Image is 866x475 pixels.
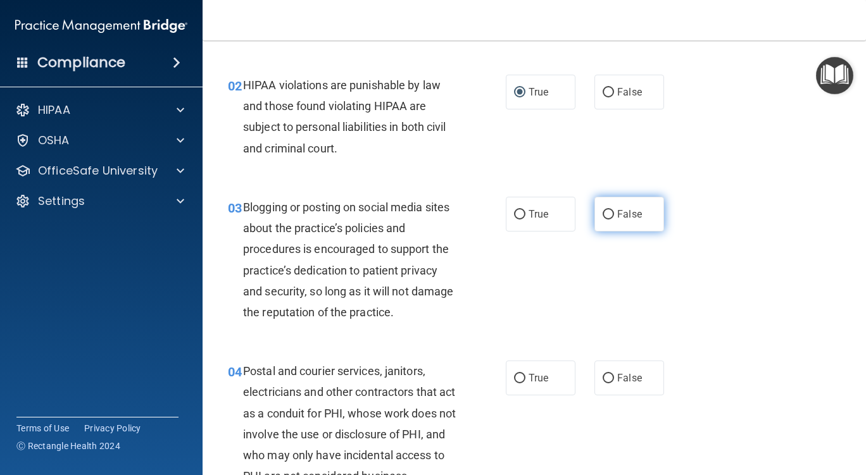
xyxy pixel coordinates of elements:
[228,364,242,379] span: 04
[15,102,184,118] a: HIPAA
[38,133,70,148] p: OSHA
[529,372,548,384] span: True
[228,78,242,94] span: 02
[243,78,446,155] span: HIPAA violations are punishable by law and those found violating HIPAA are subject to personal li...
[514,210,525,219] input: True
[15,13,187,39] img: PMB logo
[816,57,853,94] button: Open Resource Center
[603,210,614,219] input: False
[84,422,141,435] a: Privacy Policy
[38,194,85,209] p: Settings
[15,133,184,148] a: OSHA
[514,374,525,383] input: True
[603,88,614,97] input: False
[243,200,453,319] span: Blogging or posting on social media sites about the practice’s policies and procedures is encoura...
[15,163,184,178] a: OfficeSafe University
[603,374,614,383] input: False
[228,200,242,216] span: 03
[529,86,548,98] span: True
[38,102,70,118] p: HIPAA
[16,422,69,435] a: Terms of Use
[617,372,642,384] span: False
[15,194,184,209] a: Settings
[37,54,125,71] h4: Compliance
[529,208,548,220] span: True
[617,208,642,220] span: False
[16,440,120,452] span: Ⓒ Rectangle Health 2024
[38,163,158,178] p: OfficeSafe University
[514,88,525,97] input: True
[617,86,642,98] span: False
